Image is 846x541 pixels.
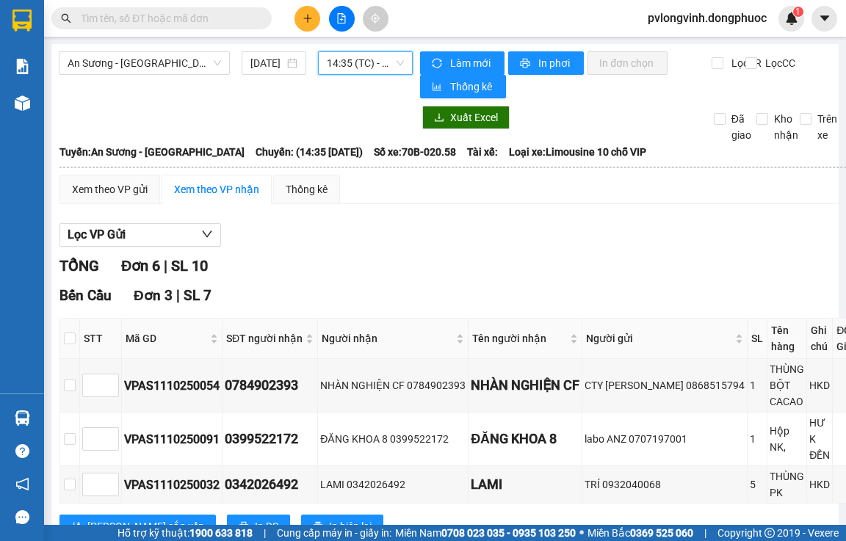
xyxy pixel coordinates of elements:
[164,257,167,275] span: |
[12,10,32,32] img: logo-vxr
[585,476,745,493] div: TRÍ 0932040068
[395,525,576,541] span: Miền Nam
[750,431,764,447] div: 1
[726,55,764,71] span: Lọc CR
[785,12,798,25] img: icon-new-feature
[239,521,249,533] span: printer
[277,525,391,541] span: Cung cấp máy in - giấy in:
[264,525,266,541] span: |
[586,330,732,346] span: Người gửi
[818,12,831,25] span: caret-down
[587,51,668,75] button: In đơn chọn
[71,521,82,533] span: sort-ascending
[87,518,204,534] span: [PERSON_NAME] sắp xếp
[726,111,757,143] span: Đã giao
[809,476,830,493] div: HKD
[320,377,466,393] div: NHÀN NGHIỆN CF 0784902393
[329,518,372,534] span: In biên lai
[225,474,315,495] div: 0342026492
[320,476,466,493] div: LAMI 0342026492
[509,144,646,160] span: Loại xe: Limousine 10 chỗ VIP
[225,375,315,396] div: 0784902393
[420,51,505,75] button: syncLàm mới
[472,330,567,346] span: Tên người nhận
[432,58,444,70] span: sync
[320,431,466,447] div: ĐĂNG KHOA 8 0399522172
[809,377,830,393] div: HKD
[434,112,444,124] span: download
[764,528,775,538] span: copyright
[72,181,148,197] div: Xem theo VP gửi
[770,361,804,410] div: THÙNG BỘT CACAO
[363,6,388,32] button: aim
[134,287,173,304] span: Đơn 3
[301,515,383,538] button: printerIn biên lai
[811,111,843,143] span: Trên xe
[471,375,579,396] div: NHÀN NGHIỆN CF
[15,59,30,74] img: solution-icon
[227,515,290,538] button: printerIn DS
[793,7,803,17] sup: 1
[124,377,220,395] div: VPAS1110250054
[704,525,706,541] span: |
[184,287,211,304] span: SL 7
[327,52,404,74] span: 14:35 (TC) - 70B-020.58
[68,52,221,74] span: An Sương - Châu Thành
[59,515,216,538] button: sort-ascending[PERSON_NAME] sắp xếp
[807,319,833,359] th: Ghi chú
[313,521,323,533] span: printer
[68,225,126,244] span: Lọc VP Gửi
[469,359,582,413] td: NHÀN NGHIỆN CF
[370,13,380,23] span: aim
[748,319,767,359] th: SL
[255,518,278,534] span: In DS
[15,95,30,111] img: warehouse-icon
[759,55,798,71] span: Lọc CC
[795,7,800,17] span: 1
[538,55,572,71] span: In phơi
[122,359,223,413] td: VPAS1110250054
[336,13,347,23] span: file-add
[322,330,453,346] span: Người nhận
[81,10,254,26] input: Tìm tên, số ĐT hoặc mã đơn
[59,223,221,247] button: Lọc VP Gửi
[201,228,213,240] span: down
[59,287,112,304] span: Bến Cầu
[122,466,223,504] td: VPAS1110250032
[121,257,160,275] span: Đơn 6
[256,144,363,160] span: Chuyến: (14:35 [DATE])
[422,106,510,129] button: downloadXuất Excel
[636,9,778,27] span: pvlongvinh.dongphuoc
[80,319,122,359] th: STT
[520,58,532,70] span: printer
[750,377,764,393] div: 1
[508,51,584,75] button: printerIn phơi
[15,410,30,426] img: warehouse-icon
[189,527,253,539] strong: 1900 633 818
[59,146,245,158] b: Tuyến: An Sương - [GEOGRAPHIC_DATA]
[176,287,180,304] span: |
[117,525,253,541] span: Hỗ trợ kỹ thuật:
[294,6,320,32] button: plus
[374,144,456,160] span: Số xe: 70B-020.58
[15,510,29,524] span: message
[469,413,582,466] td: ĐĂNG KHOA 8
[630,527,693,539] strong: 0369 525 060
[471,474,579,495] div: LAMI
[286,181,328,197] div: Thống kê
[450,79,494,95] span: Thống kê
[450,55,493,71] span: Làm mới
[61,13,71,23] span: search
[303,13,313,23] span: plus
[579,530,584,536] span: ⚪️
[122,413,223,466] td: VPAS1110250091
[420,75,506,98] button: bar-chartThống kê
[126,330,207,346] span: Mã GD
[225,429,315,449] div: 0399522172
[226,330,303,346] span: SĐT người nhận
[469,466,582,504] td: LAMI
[15,444,29,458] span: question-circle
[174,181,259,197] div: Xem theo VP nhận
[223,413,318,466] td: 0399522172
[450,109,498,126] span: Xuất Excel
